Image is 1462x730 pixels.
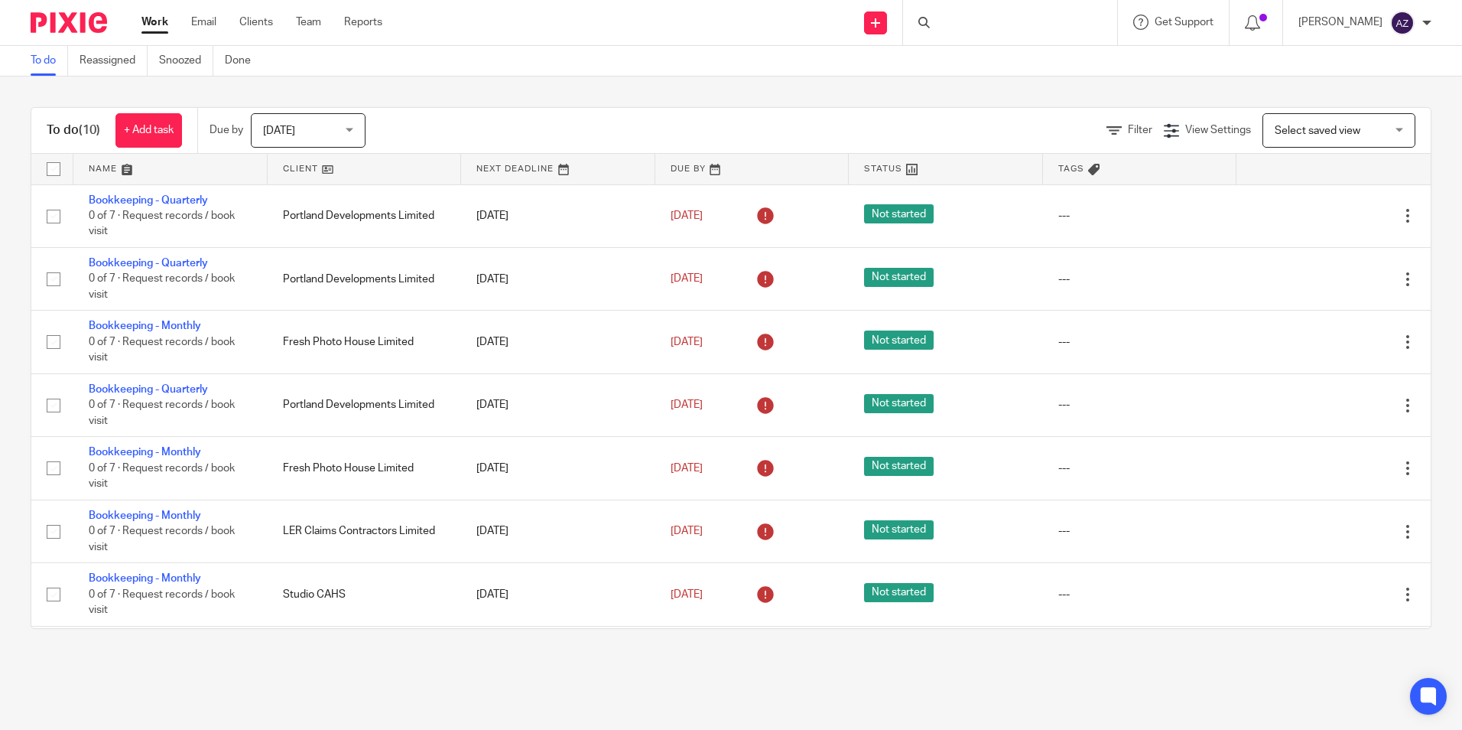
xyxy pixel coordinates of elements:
td: [DATE] [461,373,655,436]
div: --- [1058,523,1222,539]
span: [DATE] [671,463,703,474]
span: [DATE] [671,526,703,536]
a: To do [31,46,68,76]
span: [DATE] [671,399,703,410]
span: [DATE] [671,589,703,600]
span: [DATE] [671,210,703,221]
a: Reports [344,15,382,30]
a: Bookkeeping - Quarterly [89,384,208,395]
a: Done [225,46,262,76]
span: Get Support [1155,17,1213,28]
span: (10) [79,124,100,136]
a: Bookkeeping - Monthly [89,510,201,521]
span: [DATE] [671,337,703,347]
td: [DATE] [461,437,655,500]
span: Not started [864,457,934,476]
span: [DATE] [671,274,703,285]
td: [DATE] [461,311,655,373]
td: Portland Developments Limited [268,184,462,247]
div: --- [1058,334,1222,350]
span: Not started [864,268,934,287]
span: 0 of 7 · Request records / book visit [89,399,235,426]
td: LER Claims Contractors Limited [268,500,462,562]
a: Clients [239,15,273,30]
a: Work [141,15,168,30]
a: Email [191,15,216,30]
a: Team [296,15,321,30]
a: Bookkeeping - Monthly [89,321,201,331]
a: Snoozed [159,46,213,76]
td: Portland Developments Limited [268,373,462,436]
a: Reassigned [80,46,148,76]
span: Select saved view [1275,125,1360,136]
span: [DATE] [263,125,295,136]
td: [DATE] [461,500,655,562]
span: 0 of 7 · Request records / book visit [89,210,235,237]
p: [PERSON_NAME] [1298,15,1382,30]
span: Not started [864,520,934,539]
h1: To do [47,122,100,139]
td: Studio CAHS [268,563,462,626]
a: Bookkeeping - Monthly [89,447,201,458]
span: Not started [864,204,934,223]
a: Bookkeeping - Quarterly [89,195,208,206]
span: Not started [864,394,934,413]
span: Not started [864,583,934,602]
span: View Settings [1185,125,1251,135]
span: Filter [1128,125,1152,135]
div: --- [1058,461,1222,476]
a: Bookkeeping - Monthly [89,573,201,584]
div: --- [1058,587,1222,602]
p: Due by [210,122,243,138]
img: Pixie [31,12,107,33]
span: Not started [864,331,934,350]
div: --- [1058,397,1222,412]
td: Portland Developments Limited [268,247,462,310]
div: --- [1058,272,1222,287]
td: [DATE] [461,247,655,310]
span: 0 of 7 · Request records / book visit [89,463,235,490]
span: 0 of 7 · Request records / book visit [89,526,235,552]
td: [DATE] [461,184,655,247]
td: Cubic Construction [268,626,462,689]
span: 0 of 7 · Request records / book visit [89,589,235,616]
td: [DATE] [461,563,655,626]
td: [DATE] [461,626,655,689]
td: Fresh Photo House Limited [268,311,462,373]
a: + Add task [115,113,182,148]
span: 0 of 7 · Request records / book visit [89,337,235,363]
span: 0 of 7 · Request records / book visit [89,274,235,301]
td: Fresh Photo House Limited [268,437,462,500]
div: --- [1058,208,1222,223]
img: svg%3E [1390,11,1415,35]
span: Tags [1058,165,1084,173]
a: Bookkeeping - Quarterly [89,258,208,269]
